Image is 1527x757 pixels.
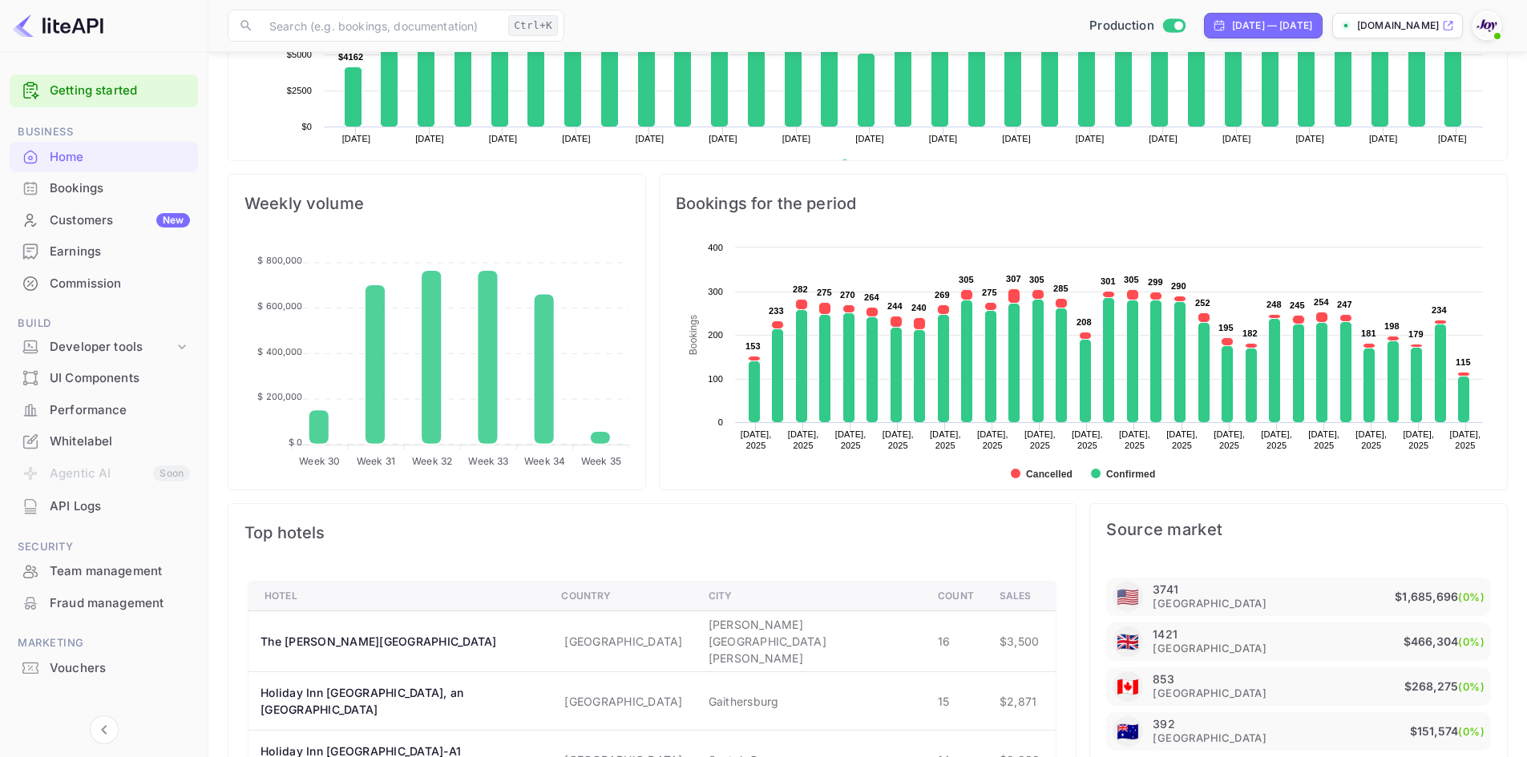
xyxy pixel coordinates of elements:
text: [DATE], 2025 [1214,429,1245,450]
text: [DATE], 2025 [740,429,771,450]
th: Holiday Inn [GEOGRAPHIC_DATA], an [GEOGRAPHIC_DATA] [248,672,549,731]
div: Vouchers [10,653,198,684]
text: [DATE], 2025 [834,429,866,450]
img: LiteAPI logo [13,13,103,38]
text: Confirmed [1106,469,1155,480]
text: 264 [864,292,880,302]
text: [DATE], 2025 [1072,429,1103,450]
a: Bookings [10,173,198,203]
td: [GEOGRAPHIC_DATA] [548,611,695,672]
div: Australia [1113,716,1143,747]
div: New [156,213,190,228]
span: Production [1089,17,1154,35]
div: Getting started [10,74,198,107]
text: 179 [1408,329,1424,339]
tspan: Week 33 [468,455,508,467]
div: United Kingdom [1113,626,1143,657]
text: 275 [982,288,997,297]
td: 16 [925,611,987,672]
tspan: $ 400,000 [257,346,302,357]
div: [DATE] — [DATE] [1232,18,1312,33]
span: Build [10,315,198,332]
span: (0%) [1458,680,1485,693]
td: [GEOGRAPHIC_DATA] [548,672,695,731]
td: [PERSON_NAME][GEOGRAPHIC_DATA][PERSON_NAME] [696,611,925,672]
div: UI Components [50,369,190,388]
th: Hotel [248,582,549,611]
span: [GEOGRAPHIC_DATA] [1153,596,1266,611]
text: 0 [717,417,722,427]
text: [DATE] [1149,134,1178,143]
text: 270 [840,290,855,300]
text: [DATE], 2025 [930,429,961,450]
text: 282 [793,284,808,294]
td: $2,871 [987,672,1056,731]
div: Home [50,148,190,167]
div: Home [10,142,198,173]
text: $4162 [338,52,363,62]
p: 3741 [1153,582,1178,596]
div: Earnings [10,236,198,268]
span: Top hotels [244,520,1060,546]
text: [DATE], 2025 [1355,429,1387,450]
span: Bookings for the period [676,191,1491,216]
div: Team management [50,562,190,581]
div: Switch to Sandbox mode [1083,17,1191,35]
text: 233 [769,306,784,316]
a: Whitelabel [10,426,198,456]
p: 1421 [1153,627,1177,641]
text: [DATE], 2025 [1024,429,1056,450]
input: Search (e.g. bookings, documentation) [260,10,502,42]
text: [DATE] [929,134,958,143]
text: Revenue [855,159,896,171]
text: [DATE], 2025 [1308,429,1339,450]
span: United States [1117,669,1139,705]
a: Earnings [10,236,198,266]
text: 208 [1077,317,1092,327]
p: 392 [1153,717,1174,731]
div: API Logs [10,491,198,522]
tspan: Week 31 [357,455,395,467]
button: Collapse navigation [90,715,119,744]
text: 248 [1266,300,1282,309]
div: CustomersNew [10,205,198,236]
span: Marketing [10,634,198,652]
tspan: Week 32 [412,455,452,467]
text: [DATE] [1295,134,1324,143]
span: United States [1117,714,1139,750]
div: Developer tools [50,338,174,356]
text: [DATE] [1222,134,1251,143]
div: Developer tools [10,333,198,361]
div: Bookings [50,179,190,198]
div: Commission [10,268,198,300]
p: 853 [1153,672,1174,686]
text: [DATE] [489,134,518,143]
td: Gaithersburg [696,672,925,731]
a: Commission [10,268,198,298]
tspan: $ 600,000 [257,300,302,312]
text: $5000 [287,50,312,59]
text: 254 [1314,297,1330,307]
text: 305 [1029,275,1044,284]
span: (0%) [1458,725,1485,738]
text: [DATE], 2025 [1449,429,1481,450]
div: Team management [10,556,198,587]
tspan: Week 30 [299,455,340,467]
text: 198 [1384,321,1400,331]
div: Whitelabel [50,433,190,451]
tspan: $ 0 [289,437,302,448]
text: 301 [1101,276,1116,286]
text: 234 [1432,305,1448,315]
text: $0 [301,122,312,131]
text: [DATE] [1076,134,1105,143]
text: 115 [1456,357,1471,367]
img: With Joy [1474,13,1500,38]
a: Vouchers [10,653,198,683]
div: Customers [50,211,190,230]
span: Business [10,123,198,141]
text: [DATE] [782,134,811,143]
text: 245 [1290,300,1305,310]
a: Fraud management [10,588,198,618]
text: [DATE] [855,134,884,143]
text: [DATE] [562,134,591,143]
